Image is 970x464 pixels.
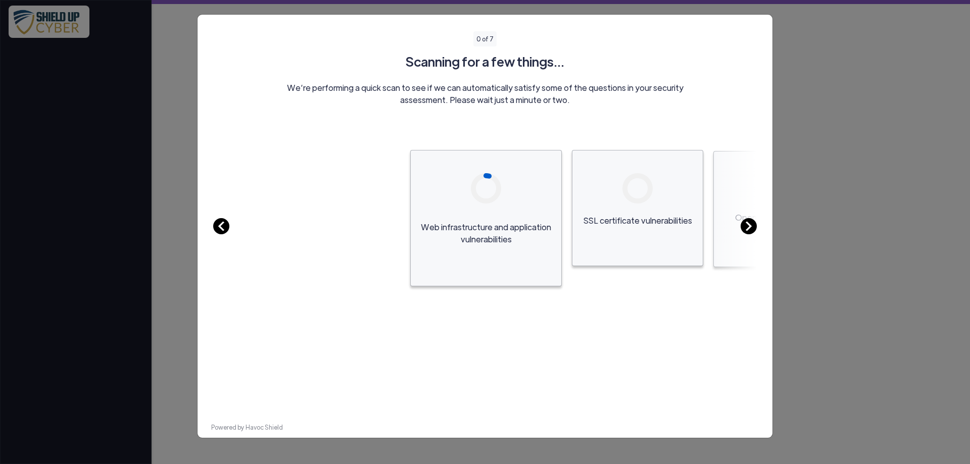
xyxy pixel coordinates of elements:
p: 0 of 7 [473,31,497,46]
p: We’re performing a quick scan to see if we can automatically satisfy some of the questions in you... [281,82,689,106]
p: SSL certificate vulnerabilities [580,215,695,227]
img: dropdown-arrow.svg [213,218,229,234]
h3: Scanning for a few things... [213,52,757,71]
p: Web infrastructure and application vulnerabilities [419,221,553,245]
img: dropdown-arrow.svg [741,218,757,234]
p: Open network and web infrastructure ports [722,212,836,236]
div: Powered by Havoc Shield [205,417,765,438]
